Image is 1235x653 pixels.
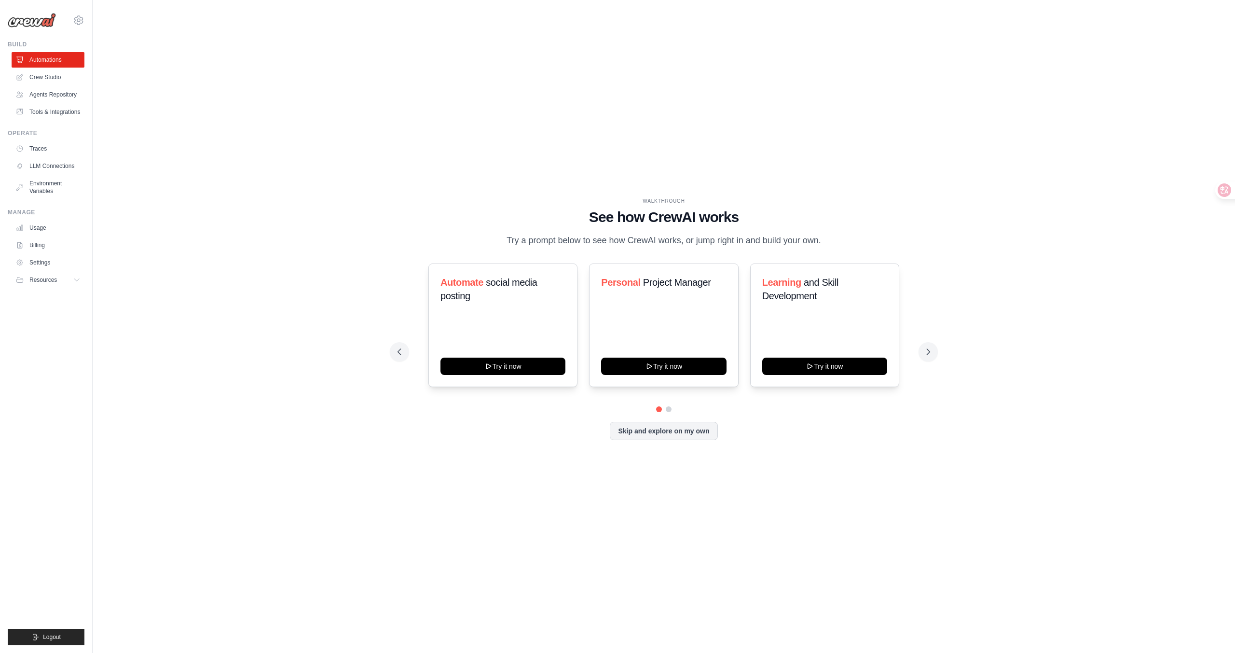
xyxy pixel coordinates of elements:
img: Logo [8,13,56,28]
button: Resources [12,272,84,288]
a: Tools & Integrations [12,104,84,120]
span: and Skill Development [762,277,838,301]
div: Build [8,41,84,48]
span: Logout [43,633,61,641]
span: Automate [440,277,483,288]
button: Try it now [440,358,565,375]
div: WALKTHROUGH [398,197,930,205]
a: Environment Variables [12,176,84,199]
a: LLM Connections [12,158,84,174]
span: social media posting [440,277,537,301]
span: Personal [601,277,640,288]
button: Try it now [601,358,726,375]
a: Usage [12,220,84,236]
a: Automations [12,52,84,68]
p: Try a prompt below to see how CrewAI works, or jump right in and build your own. [502,234,826,248]
span: Resources [29,276,57,284]
a: Settings [12,255,84,270]
button: Logout [8,629,84,645]
button: Try it now [762,358,887,375]
div: Manage [8,208,84,216]
div: Operate [8,129,84,137]
span: Project Manager [643,277,711,288]
span: Learning [762,277,801,288]
a: Agents Repository [12,87,84,102]
button: Skip and explore on my own [610,422,717,440]
h1: See how CrewAI works [398,208,930,226]
a: Traces [12,141,84,156]
a: Billing [12,237,84,253]
a: Crew Studio [12,69,84,85]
